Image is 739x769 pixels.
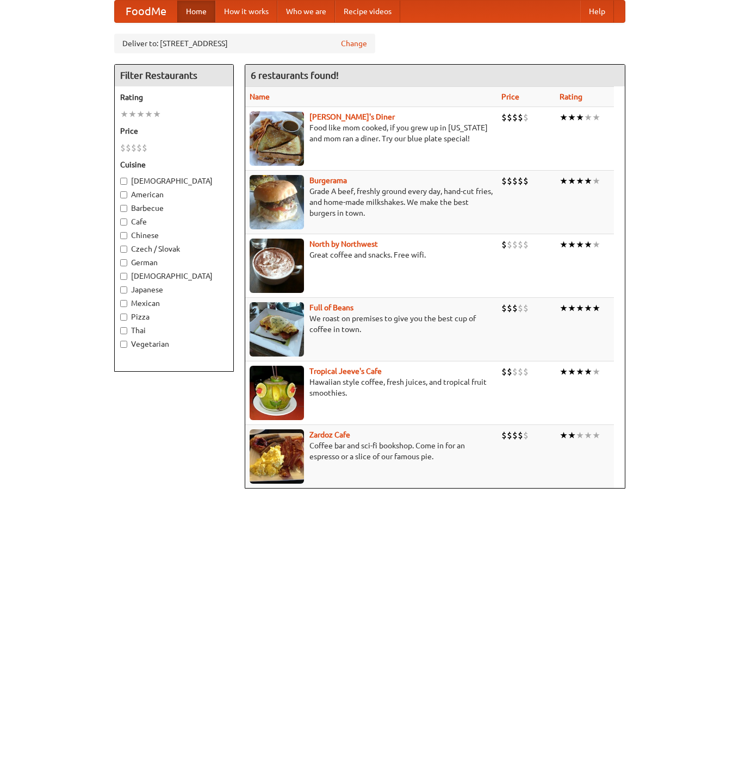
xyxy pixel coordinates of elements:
[120,92,228,103] h5: Rating
[120,191,127,198] input: American
[120,189,228,200] label: American
[145,108,153,120] li: ★
[512,366,518,378] li: $
[250,175,304,229] img: burgerama.jpg
[560,366,568,378] li: ★
[560,92,582,101] a: Rating
[153,108,161,120] li: ★
[584,366,592,378] li: ★
[523,111,529,123] li: $
[501,175,507,187] li: $
[568,111,576,123] li: ★
[309,240,378,248] a: North by Northwest
[120,108,128,120] li: ★
[309,367,382,376] a: Tropical Jeeve's Cafe
[120,284,228,295] label: Japanese
[120,300,127,307] input: Mexican
[115,1,177,22] a: FoodMe
[518,429,523,441] li: $
[501,366,507,378] li: $
[250,239,304,293] img: north.jpg
[120,232,127,239] input: Chinese
[250,92,270,101] a: Name
[115,65,233,86] h4: Filter Restaurants
[507,111,512,123] li: $
[568,239,576,251] li: ★
[518,366,523,378] li: $
[250,186,493,218] p: Grade A beef, freshly ground every day, hand-cut fries, and home-made milkshakes. We make the bes...
[120,176,228,186] label: [DEMOGRAPHIC_DATA]
[576,239,584,251] li: ★
[507,429,512,441] li: $
[309,112,395,121] a: [PERSON_NAME]'s Diner
[518,239,523,251] li: $
[576,366,584,378] li: ★
[560,429,568,441] li: ★
[120,257,228,268] label: German
[584,175,592,187] li: ★
[250,122,493,144] p: Food like mom cooked, if you grew up in [US_STATE] and mom ran a diner. Try our blue plate special!
[576,111,584,123] li: ★
[501,429,507,441] li: $
[142,142,147,154] li: $
[131,142,136,154] li: $
[592,366,600,378] li: ★
[518,111,523,123] li: $
[592,111,600,123] li: ★
[512,429,518,441] li: $
[120,159,228,170] h5: Cuisine
[523,239,529,251] li: $
[592,239,600,251] li: ★
[120,203,228,214] label: Barbecue
[120,339,228,349] label: Vegetarian
[250,440,493,462] p: Coffee bar and sci-fi bookshop. Come in for an espresso or a slice of our famous pie.
[523,366,529,378] li: $
[592,175,600,187] li: ★
[309,303,353,312] a: Full of Beans
[501,239,507,251] li: $
[507,239,512,251] li: $
[576,302,584,314] li: ★
[277,1,335,22] a: Who we are
[120,273,127,280] input: [DEMOGRAPHIC_DATA]
[136,142,142,154] li: $
[120,243,228,254] label: Czech / Slovak
[568,175,576,187] li: ★
[523,429,529,441] li: $
[120,286,127,293] input: Japanese
[114,34,375,53] div: Deliver to: [STREET_ADDRESS]
[128,108,136,120] li: ★
[120,325,228,336] label: Thai
[250,313,493,335] p: We roast on premises to give you the best cup of coffee in town.
[584,302,592,314] li: ★
[507,175,512,187] li: $
[580,1,614,22] a: Help
[592,302,600,314] li: ★
[120,314,127,321] input: Pizza
[568,302,576,314] li: ★
[120,259,127,266] input: German
[584,429,592,441] li: ★
[120,230,228,241] label: Chinese
[250,429,304,484] img: zardoz.jpg
[584,111,592,123] li: ★
[568,366,576,378] li: ★
[250,302,304,357] img: beans.jpg
[523,302,529,314] li: $
[177,1,215,22] a: Home
[120,271,228,282] label: [DEMOGRAPHIC_DATA]
[309,176,347,185] b: Burgerama
[120,341,127,348] input: Vegetarian
[507,366,512,378] li: $
[120,298,228,309] label: Mexican
[560,302,568,314] li: ★
[341,38,367,49] a: Change
[576,175,584,187] li: ★
[576,429,584,441] li: ★
[251,70,339,80] ng-pluralize: 6 restaurants found!
[501,302,507,314] li: $
[560,111,568,123] li: ★
[518,302,523,314] li: $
